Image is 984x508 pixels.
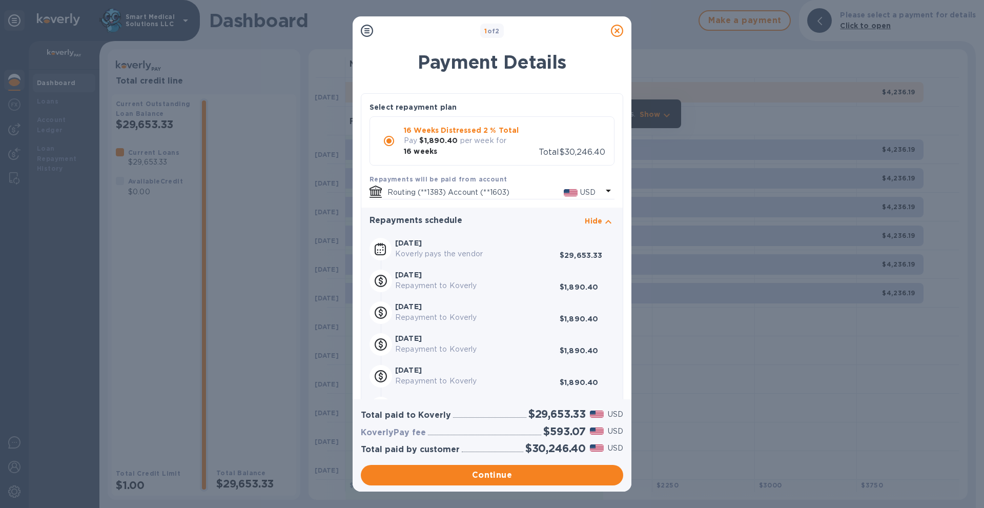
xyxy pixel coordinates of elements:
img: USD [590,428,604,435]
h3: Total paid to Koverly [361,411,451,420]
b: Repayments will be paid from account [370,175,507,183]
p: Repayment to Koverly [395,280,560,291]
p: Koverly pays the vendor [395,249,560,259]
p: USD [608,409,623,420]
p: per week for [460,135,507,146]
h1: Payment Details [361,51,623,73]
p: Routing (**1383) Account (**1603) [387,187,564,198]
span: 1 [484,27,487,35]
b: 16 weeks [404,147,437,155]
p: [DATE] [395,333,560,343]
p: $1,890.40 [560,346,598,356]
h3: Total paid by customer [361,445,460,455]
p: [DATE] [395,301,560,312]
h2: $593.07 [543,425,586,438]
p: Repayment to Koverly [395,312,560,323]
h3: KoverlyPay fee [361,428,426,438]
span: Continue [369,469,615,481]
p: $29,653.33 [560,250,603,260]
p: $1,890.40 [560,377,598,388]
p: Select repayment plan [370,102,457,112]
p: Pay [404,135,417,146]
img: USD [590,411,604,418]
p: USD [608,426,623,437]
img: USD [564,189,578,196]
p: $1,890.40 [560,282,598,292]
p: [DATE] [395,238,560,248]
p: [DATE] [395,270,560,280]
button: Continue [361,465,623,485]
button: Hide [585,216,614,230]
p: Repayment to Koverly [395,344,560,355]
p: Repayment to Koverly [395,376,560,387]
p: [DATE] [395,365,560,375]
span: Total $30,246.40 [539,147,605,157]
h2: $30,246.40 [525,442,586,455]
h2: $29,653.33 [528,408,586,420]
b: $1,890.40 [419,136,458,145]
img: USD [590,444,604,452]
p: $1,890.40 [560,314,598,324]
p: 16 Weeks Distressed 2 % Total [404,125,539,135]
p: USD [580,187,596,198]
h3: Repayments schedule [370,216,462,226]
b: of 2 [484,27,500,35]
p: Hide [585,216,602,226]
p: [DATE] [395,397,560,407]
p: USD [608,443,623,454]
